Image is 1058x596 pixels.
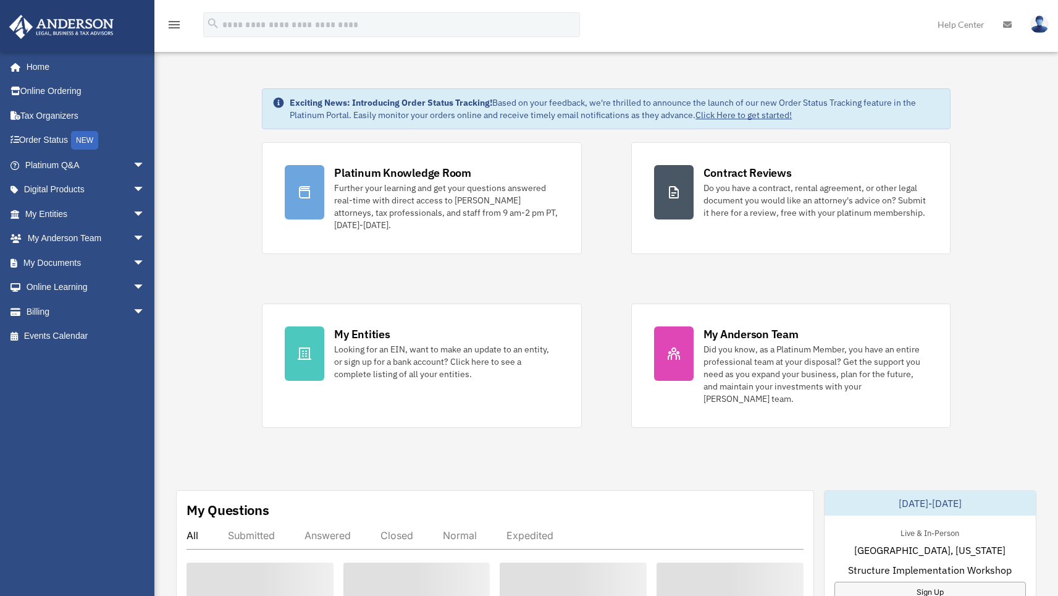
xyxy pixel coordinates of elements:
a: Online Ordering [9,79,164,104]
div: Answered [304,529,351,542]
div: Based on your feedback, we're thrilled to announce the launch of our new Order Status Tracking fe... [290,96,939,121]
a: My Anderson Team Did you know, as a Platinum Member, you have an entire professional team at your... [631,304,951,428]
span: arrow_drop_down [133,202,157,227]
div: My Anderson Team [703,326,799,342]
div: My Entities [334,326,390,342]
a: Contract Reviews Do you have a contract, rental agreement, or other legal document you would like... [631,142,951,254]
div: Further your learning and get your questions answered real-time with direct access to [PERSON_NAM... [334,182,558,231]
div: Did you know, as a Platinum Member, you have an entire professional team at your disposal? Get th... [703,343,928,405]
span: arrow_drop_down [133,299,157,325]
a: Tax Organizers [9,103,164,128]
span: arrow_drop_down [133,226,157,252]
div: Do you have a contract, rental agreement, or other legal document you would like an attorney's ad... [703,182,928,219]
a: My Anderson Teamarrow_drop_down [9,226,164,251]
div: My Questions [187,501,269,519]
div: Live & In-Person [891,526,969,539]
div: Expedited [506,529,553,542]
div: Platinum Knowledge Room [334,165,471,181]
a: Events Calendar [9,324,164,349]
span: [GEOGRAPHIC_DATA], [US_STATE] [854,543,1006,558]
a: Click Here to get started! [695,109,792,121]
div: NEW [71,131,98,150]
i: menu [167,17,182,32]
a: Home [9,54,157,79]
a: Digital Productsarrow_drop_down [9,177,164,202]
a: My Documentsarrow_drop_down [9,250,164,275]
a: Platinum Q&Aarrow_drop_down [9,153,164,177]
span: arrow_drop_down [133,177,157,203]
div: [DATE]-[DATE] [825,491,1036,516]
div: Closed [380,529,413,542]
span: Structure Implementation Workshop [848,563,1012,577]
div: Normal [443,529,477,542]
a: Online Learningarrow_drop_down [9,275,164,300]
a: Billingarrow_drop_down [9,299,164,324]
div: All [187,529,198,542]
img: Anderson Advisors Platinum Portal [6,15,117,39]
img: User Pic [1030,15,1049,33]
a: My Entities Looking for an EIN, want to make an update to an entity, or sign up for a bank accoun... [262,304,581,428]
span: arrow_drop_down [133,275,157,300]
a: Platinum Knowledge Room Further your learning and get your questions answered real-time with dire... [262,142,581,254]
a: My Entitiesarrow_drop_down [9,202,164,226]
a: menu [167,22,182,32]
div: Submitted [228,529,275,542]
div: Contract Reviews [703,165,792,181]
a: Order StatusNEW [9,128,164,153]
span: arrow_drop_down [133,250,157,276]
span: arrow_drop_down [133,153,157,178]
strong: Exciting News: Introducing Order Status Tracking! [290,97,492,108]
i: search [206,17,220,30]
div: Looking for an EIN, want to make an update to an entity, or sign up for a bank account? Click her... [334,343,558,380]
